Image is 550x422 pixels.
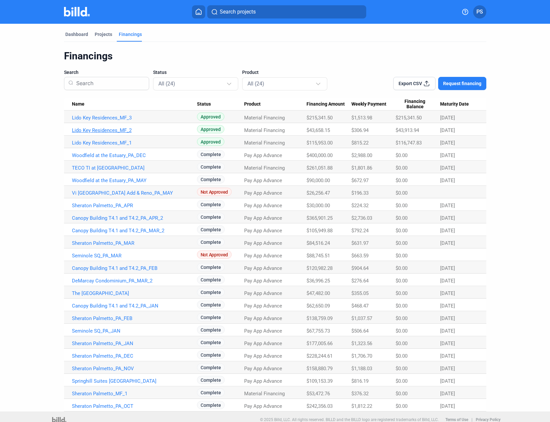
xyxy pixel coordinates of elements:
span: [DATE] [440,341,455,346]
span: [DATE] [440,378,455,384]
span: $815.22 [351,140,369,146]
div: Financing Amount [307,101,351,107]
button: Search projects [207,5,366,18]
button: Export CSV [393,77,436,90]
span: Complete [197,401,225,409]
span: $0.00 [396,341,407,346]
div: Product [244,101,307,107]
span: $116,747.83 [396,140,422,146]
span: Complete [197,388,225,397]
span: $0.00 [396,378,407,384]
span: Pay App Advance [244,278,282,284]
span: Status [153,69,167,76]
span: $177,005.66 [307,341,333,346]
span: $158,880.79 [307,366,333,372]
span: $1,706.70 [351,353,372,359]
span: Pay App Advance [244,315,282,321]
span: Pay App Advance [244,253,282,259]
button: Request financing [438,77,486,90]
span: Complete [197,338,225,346]
span: Material Financing [244,165,285,171]
span: $0.00 [396,152,407,158]
span: Product [242,69,259,76]
span: $261,051.88 [307,165,333,171]
span: $105,949.88 [307,228,333,234]
div: Projects [95,31,112,38]
span: $215,341.50 [396,115,422,121]
span: $0.00 [396,315,407,321]
span: Complete [197,376,225,384]
img: Billd Company Logo [64,7,90,16]
span: [DATE] [440,303,455,309]
span: $792.24 [351,228,369,234]
span: [DATE] [440,127,455,133]
span: $0.00 [396,178,407,183]
span: Pay App Advance [244,152,282,158]
span: Export CSV [399,80,422,87]
span: Pay App Advance [244,378,282,384]
span: Pay App Advance [244,215,282,221]
span: Complete [197,238,225,246]
div: Maturity Date [440,101,478,107]
span: Pay App Advance [244,353,282,359]
span: $30,000.00 [307,203,330,209]
span: Weekly Payment [351,101,386,107]
span: [DATE] [440,315,455,321]
a: Woodfield at the Estuary_PA_DEC [72,152,197,158]
span: $355.05 [351,290,369,296]
span: $506.64 [351,328,369,334]
span: $0.00 [396,190,407,196]
span: [DATE] [440,140,455,146]
span: $242,356.03 [307,403,333,409]
span: [DATE] [440,228,455,234]
span: $0.00 [396,165,407,171]
a: TECO TI at [GEOGRAPHIC_DATA] [72,165,197,171]
span: $1,513.98 [351,115,372,121]
span: $0.00 [396,278,407,284]
span: Search [64,69,79,76]
span: $631.97 [351,240,369,246]
a: The [GEOGRAPHIC_DATA] [72,290,197,296]
span: $88,745.51 [307,253,330,259]
span: Material Financing [244,391,285,397]
span: Pay App Advance [244,240,282,246]
span: $47,482.00 [307,290,330,296]
span: [DATE] [440,403,455,409]
span: $53,472.76 [307,391,330,397]
a: Sheraton Palmetto_MF_1 [72,391,197,397]
span: [DATE] [440,366,455,372]
span: $0.00 [396,328,407,334]
span: [DATE] [440,290,455,296]
span: [DATE] [440,152,455,158]
span: $904.64 [351,265,369,271]
span: $67,755.73 [307,328,330,334]
span: $468.47 [351,303,369,309]
span: $84,516.24 [307,240,330,246]
mat-select-trigger: All (24) [247,81,264,87]
span: Complete [197,276,225,284]
span: [DATE] [440,265,455,271]
a: Sheraton Palmetto_PA_JAN [72,341,197,346]
span: $0.00 [396,203,407,209]
span: $90,000.00 [307,178,330,183]
span: $43,913.94 [396,127,419,133]
span: $215,341.50 [307,115,333,121]
div: Status [197,101,244,107]
a: Sheraton Palmetto_PA_MAR [72,240,197,246]
p: © 2025 Billd, LLC. All rights reserved. BILLD and the BILLD logo are registered trademarks of Bil... [260,417,439,422]
a: DeMarcay Condominium_PA_MAR_2 [72,278,197,284]
a: Sheraton Palmetto_PA_FEB [72,315,197,321]
div: Financings [64,50,486,62]
span: Material Financing [244,140,285,146]
span: $1,188.03 [351,366,372,372]
span: $26,256.47 [307,190,330,196]
p: | [471,417,472,422]
span: Pay App Advance [244,178,282,183]
span: $0.00 [396,215,407,221]
span: Complete [197,225,225,234]
span: $115,953.00 [307,140,333,146]
a: Lido Key Residences_MF_3 [72,115,197,121]
span: $0.00 [396,265,407,271]
div: Financing Balance [396,99,440,110]
span: [DATE] [440,115,455,121]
